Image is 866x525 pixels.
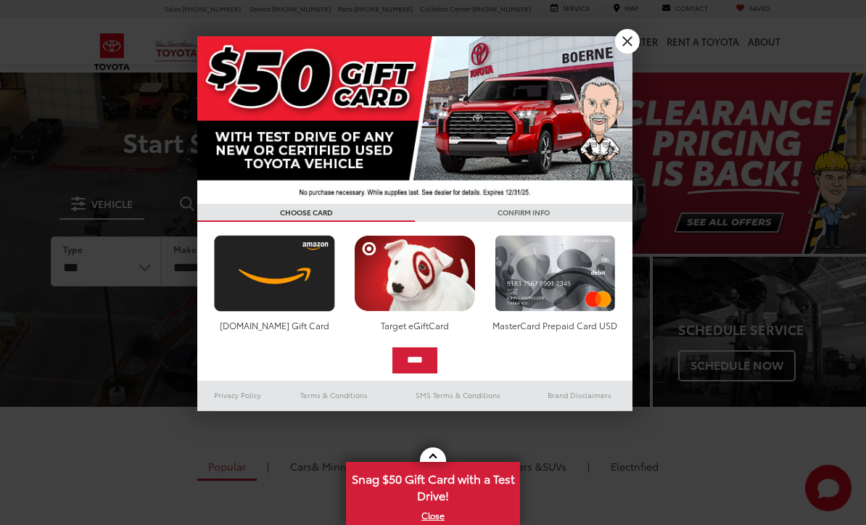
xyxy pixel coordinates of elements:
a: Brand Disclaimers [527,386,632,404]
img: mastercard.png [491,235,619,312]
a: Terms & Conditions [279,386,389,404]
img: targetcard.png [350,235,479,312]
img: amazoncard.png [210,235,339,312]
div: Target eGiftCard [350,319,479,331]
a: Privacy Policy [197,386,279,404]
span: Snag $50 Gift Card with a Test Drive! [347,463,519,508]
div: [DOMAIN_NAME] Gift Card [210,319,339,331]
img: 42635_top_851395.jpg [197,36,632,204]
h3: CHOOSE CARD [197,204,415,222]
h3: CONFIRM INFO [415,204,632,222]
a: SMS Terms & Conditions [389,386,527,404]
div: MasterCard Prepaid Card USD [491,319,619,331]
